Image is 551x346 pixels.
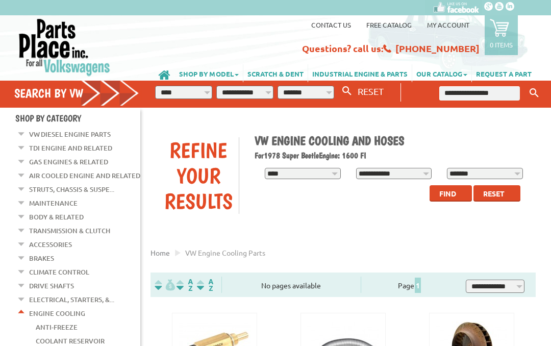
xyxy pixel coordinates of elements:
button: Reset [473,185,520,202]
a: VW Diesel Engine Parts [29,128,111,141]
a: Body & Related [29,210,84,224]
a: Transmission & Clutch [29,224,110,237]
a: Home [151,248,170,257]
button: RESET [354,84,388,98]
h2: 1978 Super Beetle [255,151,528,160]
a: Air Cooled Engine and Related [29,169,140,182]
img: Sort by Headline [174,279,195,291]
h1: VW Engine Cooling and Hoses [255,133,528,148]
a: SHOP BY MODEL [175,64,243,82]
span: Reset [483,189,505,198]
a: Gas Engines & Related [29,155,108,168]
a: OUR CATALOG [412,64,471,82]
h4: Search by VW [14,86,139,101]
span: RESET [358,86,384,96]
a: Electrical, Starters, &... [29,293,114,306]
span: Engine: 1600 FI [319,151,366,160]
a: Drive Shafts [29,279,74,292]
a: Brakes [29,252,54,265]
img: Sort by Sales Rank [195,279,215,291]
a: Anti-Freeze [36,320,78,334]
span: VW engine cooling parts [185,248,265,257]
button: Keyword Search [527,85,542,102]
a: Contact us [311,20,351,29]
a: My Account [427,20,469,29]
a: REQUEST A PART [472,64,536,82]
span: For [255,151,264,160]
img: filterpricelow.svg [155,279,175,291]
a: SCRATCH & DENT [243,64,308,82]
h4: Shop By Category [15,113,140,123]
a: Free Catalog [366,20,412,29]
div: Refine Your Results [158,137,239,214]
span: Find [439,189,456,198]
a: Struts, Chassis & Suspe... [29,183,114,196]
span: 1 [415,278,421,293]
div: Page [361,277,458,293]
p: 0 items [490,40,513,49]
a: TDI Engine and Related [29,141,112,155]
a: Climate Control [29,265,89,279]
a: Engine Cooling [29,307,85,320]
button: Find [430,185,472,202]
div: No pages available [222,280,361,291]
a: Maintenance [29,196,78,210]
a: 0 items [485,15,518,55]
button: Search By VW... [338,84,356,98]
a: Accessories [29,238,72,251]
a: INDUSTRIAL ENGINE & PARTS [308,64,412,82]
img: Parts Place Inc! [18,18,111,77]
